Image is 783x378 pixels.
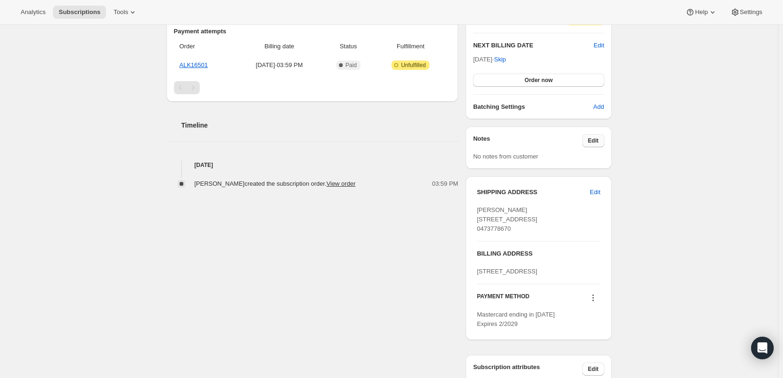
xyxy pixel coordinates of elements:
[582,134,604,147] button: Edit
[680,6,723,19] button: Help
[587,99,610,114] button: Add
[473,134,582,147] h3: Notes
[166,160,459,170] h4: [DATE]
[477,293,529,305] h3: PAYMENT METHOD
[489,52,512,67] button: Skip
[477,188,590,197] h3: SHIPPING ADDRESS
[113,8,128,16] span: Tools
[53,6,106,19] button: Subscriptions
[751,337,774,359] div: Open Intercom Messenger
[59,8,100,16] span: Subscriptions
[588,137,599,144] span: Edit
[238,42,320,51] span: Billing date
[174,27,451,36] h2: Payment attempts
[588,365,599,373] span: Edit
[180,61,208,68] a: ALK16501
[238,60,320,70] span: [DATE] · 03:59 PM
[584,185,606,200] button: Edit
[473,56,506,63] span: [DATE] ·
[346,61,357,69] span: Paid
[473,41,594,50] h2: NEXT BILLING DATE
[590,188,600,197] span: Edit
[477,249,600,258] h3: BILLING ADDRESS
[195,180,356,187] span: [PERSON_NAME] created the subscription order.
[174,36,235,57] th: Order
[473,102,593,112] h6: Batching Settings
[740,8,762,16] span: Settings
[326,42,370,51] span: Status
[473,74,604,87] button: Order now
[477,268,537,275] span: [STREET_ADDRESS]
[401,61,426,69] span: Unfulfilled
[326,180,355,187] a: View order
[473,153,538,160] span: No notes from customer
[477,311,555,327] span: Mastercard ending in [DATE] Expires 2/2029
[695,8,708,16] span: Help
[582,363,604,376] button: Edit
[108,6,143,19] button: Tools
[376,42,445,51] span: Fulfillment
[477,206,537,232] span: [PERSON_NAME] [STREET_ADDRESS] 0473778670
[593,102,604,112] span: Add
[594,41,604,50] button: Edit
[174,81,451,94] nav: Pagination
[15,6,51,19] button: Analytics
[494,55,506,64] span: Skip
[21,8,45,16] span: Analytics
[432,179,459,189] span: 03:59 PM
[473,363,582,376] h3: Subscription attributes
[525,76,553,84] span: Order now
[725,6,768,19] button: Settings
[181,121,459,130] h2: Timeline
